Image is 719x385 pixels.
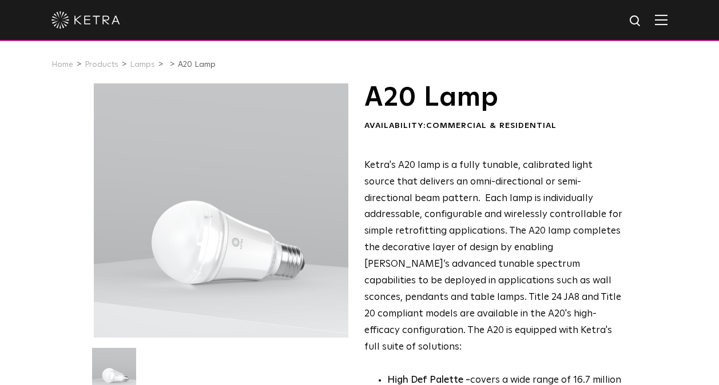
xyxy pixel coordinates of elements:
a: Lamps [130,61,155,69]
img: ketra-logo-2019-white [51,11,120,29]
span: Ketra's A20 lamp is a fully tunable, calibrated light source that delivers an omni-directional or... [364,161,622,352]
div: Availability: [364,121,625,132]
span: Commercial & Residential [426,122,557,130]
a: Products [85,61,118,69]
img: Hamburger%20Nav.svg [655,14,668,25]
a: A20 Lamp [178,61,216,69]
img: search icon [629,14,643,29]
h1: A20 Lamp [364,83,625,112]
strong: High Def Palette - [387,375,470,385]
a: Home [51,61,73,69]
